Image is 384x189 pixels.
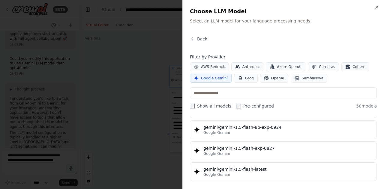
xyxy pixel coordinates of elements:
[201,64,225,69] span: AWS Bedrock
[190,104,195,108] input: Show all models
[266,62,305,71] button: Azure OpenAI
[291,74,327,83] button: SambaNova
[245,76,254,81] span: Groq
[203,130,230,135] span: Google Gemini
[190,103,231,109] label: Show all models
[190,120,377,139] button: gemini/gemini-1.5-flash-8b-exp-0924Google Gemini
[190,54,377,60] h4: Filter by Provider
[190,18,377,24] p: Select an LLM model for your language processing needs.
[341,62,369,71] button: Cohere
[277,64,301,69] span: Azure OpenAI
[190,7,377,16] h2: Choose LLM Model
[236,104,241,108] input: Pre-configured
[190,141,377,160] button: gemini/gemini-1.5-flash-exp-0827Google Gemini
[203,151,230,156] span: Google Gemini
[190,62,229,71] button: AWS Bedrock
[242,64,260,69] span: Anthropic
[234,74,258,83] button: Groq
[197,36,207,42] span: Back
[308,62,339,71] button: Cerebras
[352,64,365,69] span: Cohere
[203,166,373,172] div: gemini/gemini-1.5-flash-latest
[356,103,377,109] span: 50 models
[190,162,377,181] button: gemini/gemini-1.5-flash-latestGoogle Gemini
[203,145,373,151] div: gemini/gemini-1.5-flash-exp-0827
[203,172,230,177] span: Google Gemini
[190,74,232,83] button: Google Gemini
[190,36,207,42] button: Back
[201,76,228,81] span: Google Gemini
[271,76,284,81] span: OpenAI
[260,74,288,83] button: OpenAI
[236,103,274,109] label: Pre-configured
[203,124,373,130] div: gemini/gemini-1.5-flash-8b-exp-0924
[231,62,264,71] button: Anthropic
[302,76,323,81] span: SambaNova
[319,64,335,69] span: Cerebras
